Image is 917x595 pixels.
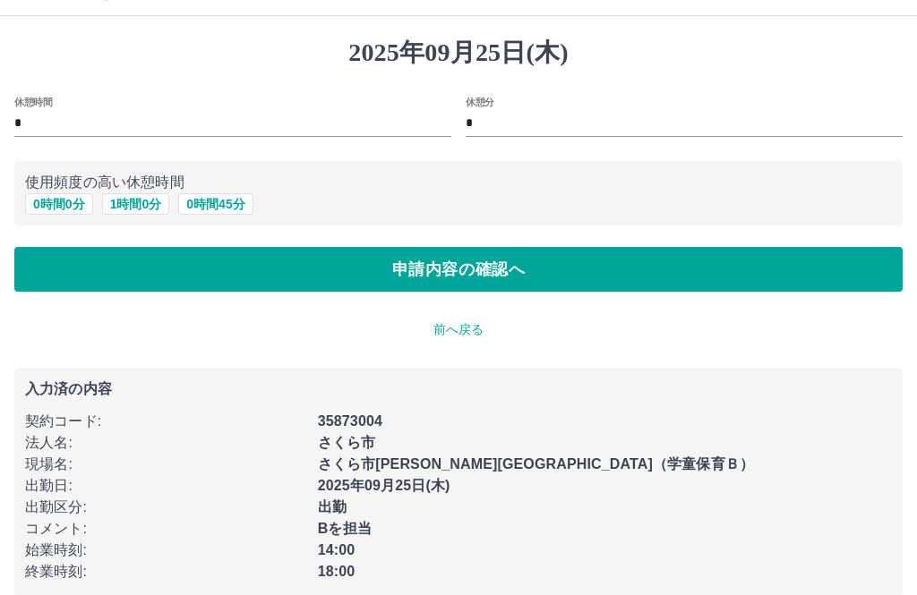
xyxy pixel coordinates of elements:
[318,500,347,515] b: 出勤
[318,457,754,472] b: さくら市[PERSON_NAME][GEOGRAPHIC_DATA]（学童保育Ｂ）
[14,38,903,69] h1: 2025年09月25日(木)
[25,540,307,562] p: 始業時刻 :
[25,194,93,216] button: 0時間0分
[25,476,307,497] p: 出勤日 :
[102,194,170,216] button: 1時間0分
[318,543,356,558] b: 14:00
[25,497,307,519] p: 出勤区分 :
[14,96,52,109] label: 休憩時間
[318,522,372,537] b: Bを担当
[318,479,450,494] b: 2025年09月25日(木)
[25,519,307,540] p: コメント :
[14,321,903,340] p: 前へ戻る
[318,436,376,451] b: さくら市
[466,96,494,109] label: 休憩分
[14,248,903,293] button: 申請内容の確認へ
[318,414,382,429] b: 35873004
[25,455,307,476] p: 現場名 :
[25,562,307,583] p: 終業時刻 :
[178,194,253,216] button: 0時間45分
[25,383,892,397] p: 入力済の内容
[318,565,356,580] b: 18:00
[25,433,307,455] p: 法人名 :
[25,412,307,433] p: 契約コード :
[25,173,892,194] p: 使用頻度の高い休憩時間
